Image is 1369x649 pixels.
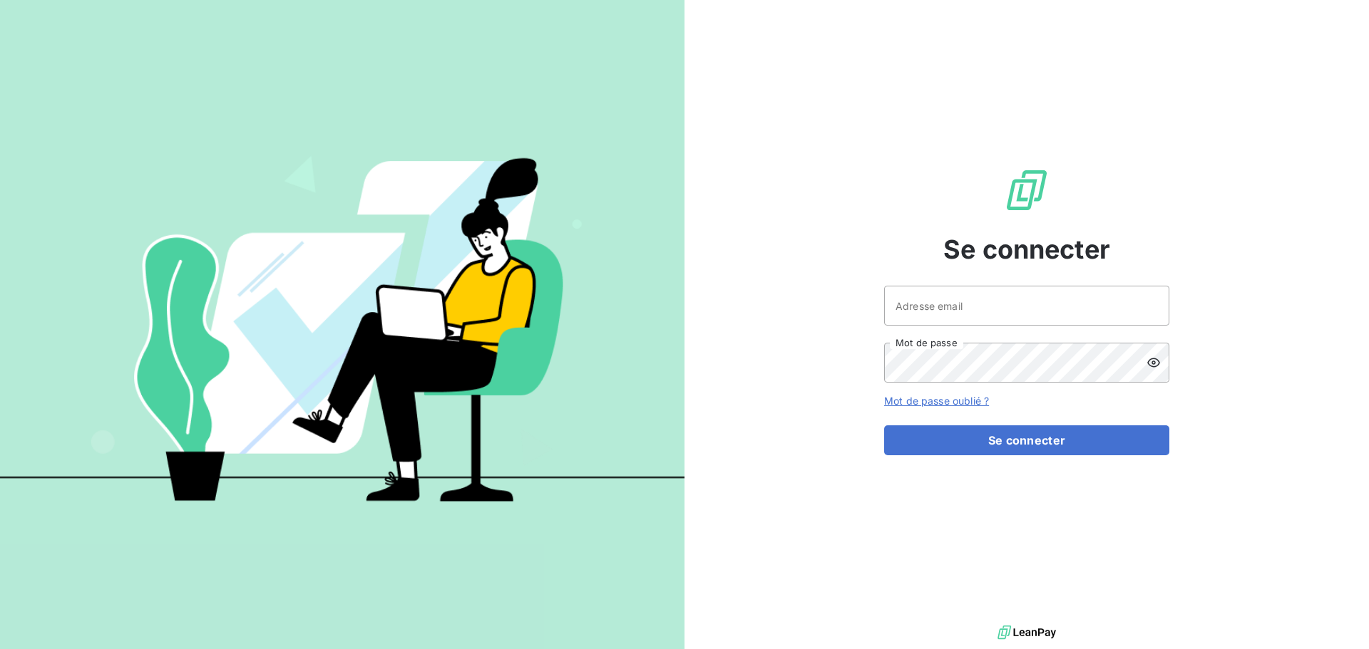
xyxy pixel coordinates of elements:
a: Mot de passe oublié ? [884,395,989,407]
img: Logo LeanPay [1004,167,1050,213]
input: placeholder [884,286,1169,326]
button: Se connecter [884,425,1169,455]
span: Se connecter [943,230,1110,269]
img: logo [998,622,1056,643]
